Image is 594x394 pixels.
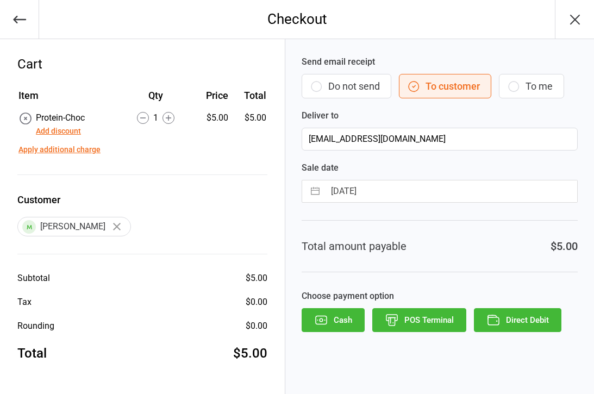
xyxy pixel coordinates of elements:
[36,126,81,137] button: Add discount
[119,111,192,124] div: 1
[551,238,578,254] div: $5.00
[499,74,564,98] button: To me
[17,296,32,309] div: Tax
[193,111,228,124] div: $5.00
[18,88,118,110] th: Item
[193,88,228,103] div: Price
[302,74,391,98] button: Do not send
[17,343,47,363] div: Total
[17,217,131,236] div: [PERSON_NAME]
[246,320,267,333] div: $0.00
[302,128,578,151] input: Customer Email
[17,272,50,285] div: Subtotal
[302,238,407,254] div: Total amount payable
[233,343,267,363] div: $5.00
[17,54,267,74] div: Cart
[302,109,578,122] label: Deliver to
[474,308,561,332] button: Direct Debit
[17,320,54,333] div: Rounding
[302,55,578,68] label: Send email receipt
[233,88,266,110] th: Total
[119,88,192,110] th: Qty
[233,111,266,137] td: $5.00
[246,272,267,285] div: $5.00
[302,161,578,174] label: Sale date
[302,290,578,303] label: Choose payment option
[372,308,466,332] button: POS Terminal
[36,112,85,123] span: Protein-Choc
[18,144,101,155] button: Apply additional charge
[302,308,365,332] button: Cash
[17,192,267,207] label: Customer
[399,74,491,98] button: To customer
[246,296,267,309] div: $0.00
